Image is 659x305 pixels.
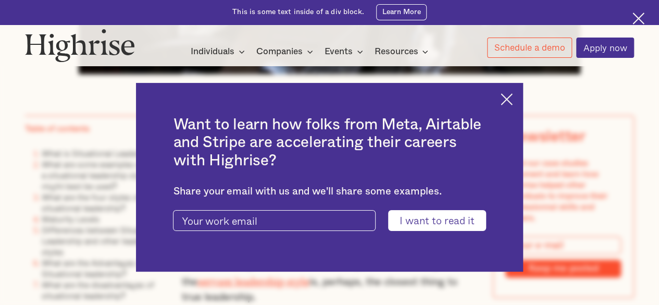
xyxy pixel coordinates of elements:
a: Learn More [376,4,427,20]
input: I want to read it [388,210,486,230]
img: Cross icon [501,93,513,105]
div: Companies [256,45,303,58]
div: Share your email with us and we'll share some examples. [173,186,486,198]
img: Cross icon [632,13,644,25]
h2: Want to learn how folks from Meta, Airtable and Stripe are accelerating their careers with Highrise? [173,116,486,169]
form: current-ascender-blog-article-modal-form [173,210,486,230]
div: Events [325,45,353,58]
input: Your work email [173,210,375,230]
img: Highrise logo [25,29,135,62]
div: Individuals [191,45,248,58]
div: This is some text inside of a div block. [232,7,364,17]
div: Individuals [191,45,234,58]
a: Apply now [576,38,634,58]
div: Events [325,45,366,58]
div: Companies [256,45,316,58]
div: Resources [374,45,431,58]
a: Schedule a demo [487,38,572,58]
div: Resources [374,45,418,58]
